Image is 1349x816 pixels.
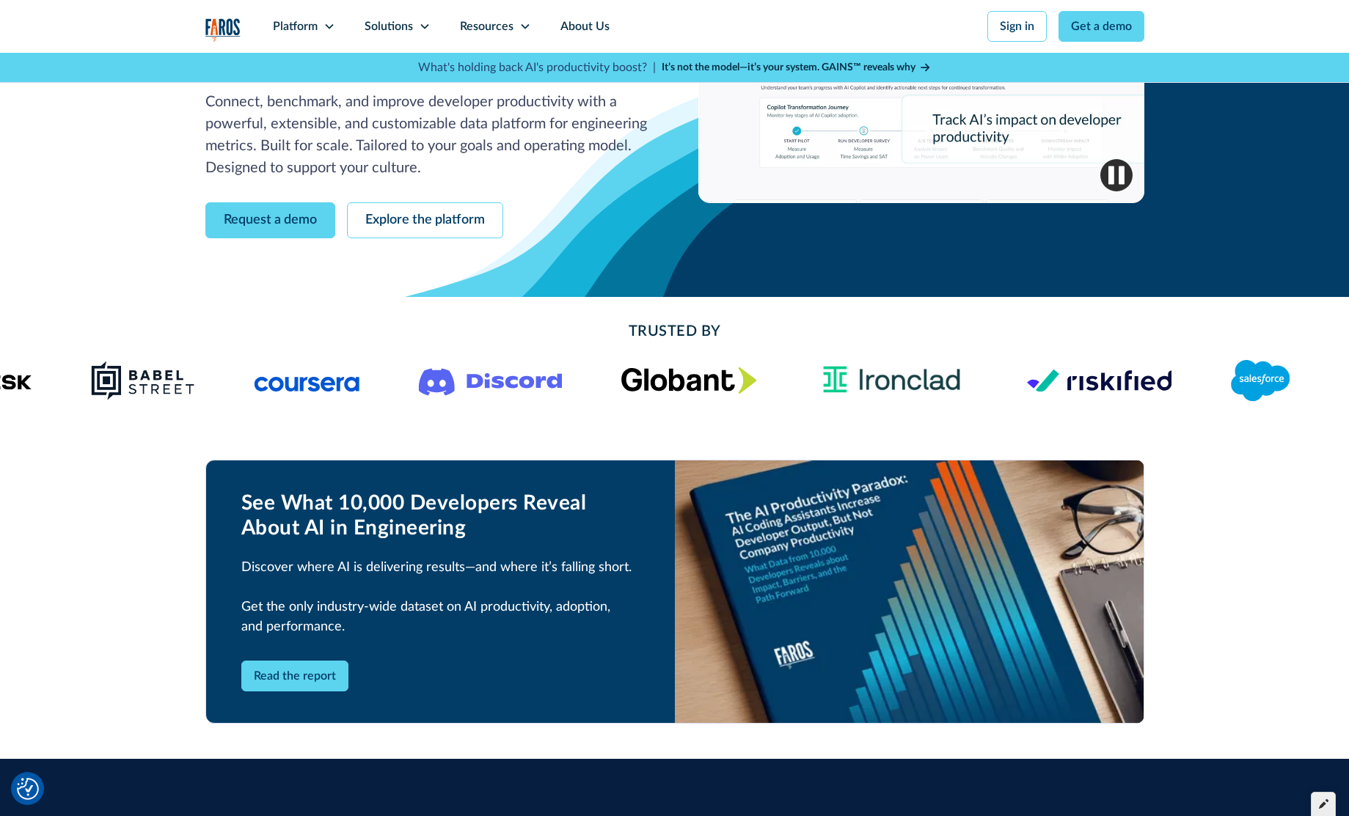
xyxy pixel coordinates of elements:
[241,661,348,691] a: Read the report
[241,558,640,637] p: Discover where AI is delivering results—and where it’s falling short. Get the only industry-wide ...
[418,59,656,76] p: What's holding back AI's productivity boost? |
[365,18,413,35] div: Solutions
[323,320,1027,342] h2: Trusted By
[662,60,932,76] a: It’s not the model—it’s your system. GAINS™ reveals why
[205,91,651,179] p: Connect, benchmark, and improve developer productivity with a powerful, extensible, and customiza...
[241,491,640,540] h2: See What 10,000 Developers Reveal About AI in Engineering
[621,367,757,394] img: Globant's logo
[987,11,1047,42] a: Sign in
[273,18,318,35] div: Platform
[419,365,563,396] img: Logo of the communication platform Discord.
[347,202,503,238] a: Explore the platform
[205,18,241,41] a: home
[816,361,968,400] img: Ironclad Logo
[90,360,195,401] img: Babel Street logo png
[460,18,513,35] div: Resources
[255,369,360,392] img: Logo of the online learning platform Coursera.
[17,778,39,800] button: Cookie Settings
[675,460,1144,723] img: AI Productivity Paradox Report 2025
[1027,369,1172,392] img: Logo of the risk management platform Riskified.
[205,202,335,238] a: Request a demo
[662,62,915,73] strong: It’s not the model—it’s your system. GAINS™ reveals why
[1059,11,1144,42] a: Get a demo
[1100,159,1133,191] img: Pause video
[17,778,39,800] img: Revisit consent button
[205,18,241,41] img: Logo of the analytics and reporting company Faros.
[1231,360,1290,401] img: Logo of the CRM platform Salesforce.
